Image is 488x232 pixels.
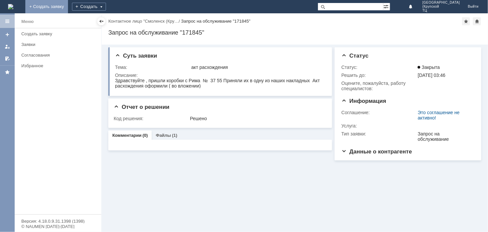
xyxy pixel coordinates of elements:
[341,98,386,104] span: Информация
[190,116,323,121] div: Решено
[2,53,13,64] a: Мои согласования
[143,133,148,138] div: (0)
[19,50,100,60] a: Согласования
[21,219,95,223] div: Версия: 4.18.0.9.31.1398 (1398)
[21,42,97,47] div: Заявки
[418,110,459,120] a: Это соглашение не активно!
[418,65,440,70] span: Закрыта
[72,3,106,11] div: Создать
[21,63,90,68] div: Избранное
[115,65,190,70] div: Тема:
[115,53,157,59] span: Суть заявки
[97,17,105,25] div: Скрыть меню
[341,123,416,128] div: Услуга:
[462,17,470,25] div: Добавить в избранное
[181,19,250,24] div: Запрос на обслуживание "171845"
[8,4,13,9] img: logo
[21,224,95,229] div: © NAUMEN [DATE]-[DATE]
[422,1,460,5] span: [GEOGRAPHIC_DATA]
[418,131,472,142] div: Запрос на обслуживание
[108,19,179,24] a: Контактное лицо "Смоленск (Кру…
[172,133,177,138] div: (1)
[115,73,325,78] div: Описание:
[19,39,100,50] a: Заявки
[8,4,13,9] a: Перейти на домашнюю страницу
[418,73,445,78] span: [DATE] 03:46
[21,18,34,26] div: Меню
[422,9,460,13] span: ТЦ
[112,133,142,138] a: Комментарии
[341,65,416,70] div: Статус:
[2,41,13,52] a: Мои заявки
[341,110,416,115] div: Соглашение:
[341,53,368,59] span: Статус
[114,116,189,121] div: Код решения:
[21,53,97,58] div: Согласования
[473,17,481,25] div: Сделать домашней страницей
[383,3,390,9] span: Расширенный поиск
[341,81,416,91] div: Oцените, пожалуйста, работу специалистов:
[19,29,100,39] a: Создать заявку
[156,133,171,138] a: Файлы
[341,73,416,78] div: Решить до:
[422,5,460,9] span: (Крупской
[341,131,416,136] div: Тип заявки:
[2,29,13,40] a: Создать заявку
[191,65,323,70] div: акт расхождения
[108,29,481,36] div: Запрос на обслуживание "171845"
[114,104,169,110] span: Отчет о решении
[108,19,181,24] div: /
[21,31,97,36] div: Создать заявку
[341,148,412,155] span: Данные о контрагенте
